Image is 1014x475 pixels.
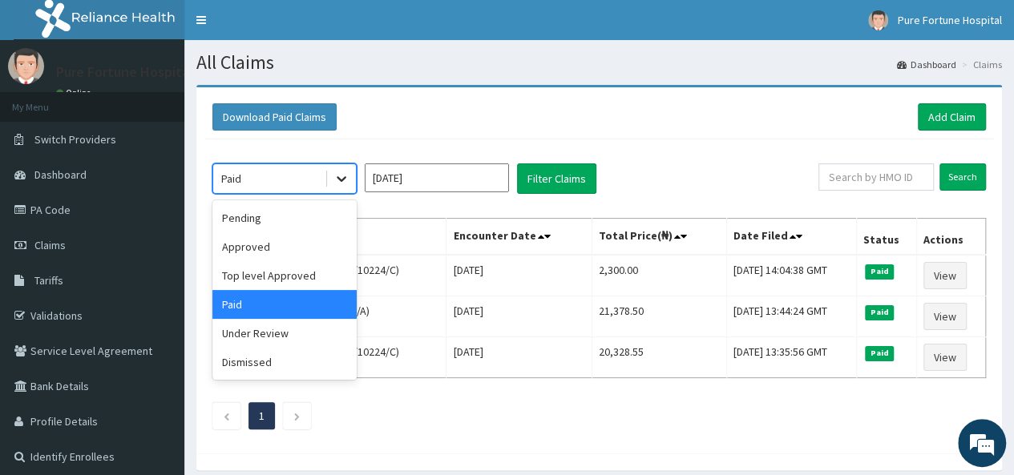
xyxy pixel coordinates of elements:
[212,261,357,290] div: Top level Approved
[592,337,726,378] td: 20,328.55
[865,305,894,320] span: Paid
[446,337,592,378] td: [DATE]
[865,346,894,360] span: Paid
[56,65,193,79] p: Pure Fortune Hospital
[34,132,116,147] span: Switch Providers
[592,296,726,337] td: 21,378.50
[212,103,337,131] button: Download Paid Claims
[517,163,596,194] button: Filter Claims
[212,290,357,319] div: Paid
[897,58,956,71] a: Dashboard
[212,348,357,376] div: Dismissed
[898,13,1002,27] span: Pure Fortune Hospital
[592,219,726,256] th: Total Price(₦)
[592,255,726,296] td: 2,300.00
[8,48,44,84] img: User Image
[727,337,857,378] td: [DATE] 13:35:56 GMT
[958,58,1002,71] li: Claims
[865,264,894,279] span: Paid
[365,163,509,192] input: Select Month and Year
[56,87,95,99] a: Online
[34,167,87,182] span: Dashboard
[857,219,917,256] th: Status
[939,163,986,191] input: Search
[196,52,1002,73] h1: All Claims
[83,90,269,111] div: Chat with us now
[30,80,65,120] img: d_794563401_company_1708531726252_794563401
[923,262,967,289] a: View
[446,296,592,337] td: [DATE]
[93,138,221,300] span: We're online!
[868,10,888,30] img: User Image
[212,232,357,261] div: Approved
[818,163,934,191] input: Search by HMO ID
[8,310,305,366] textarea: Type your message and hit 'Enter'
[293,409,301,423] a: Next page
[918,103,986,131] a: Add Claim
[727,255,857,296] td: [DATE] 14:04:38 GMT
[212,319,357,348] div: Under Review
[221,171,241,187] div: Paid
[727,219,857,256] th: Date Filed
[923,303,967,330] a: View
[223,409,230,423] a: Previous page
[34,273,63,288] span: Tariffs
[917,219,986,256] th: Actions
[446,219,592,256] th: Encounter Date
[259,409,265,423] a: Page 1 is your current page
[34,238,66,252] span: Claims
[923,344,967,371] a: View
[727,296,857,337] td: [DATE] 13:44:24 GMT
[263,8,301,46] div: Minimize live chat window
[212,203,357,232] div: Pending
[446,255,592,296] td: [DATE]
